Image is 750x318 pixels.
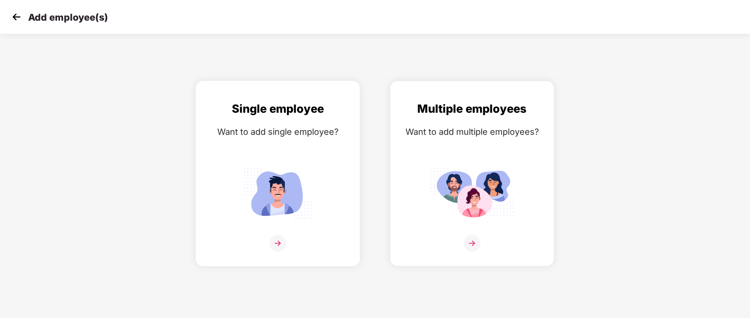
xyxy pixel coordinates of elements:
[400,100,544,118] div: Multiple employees
[9,10,23,24] img: svg+xml;base64,PHN2ZyB4bWxucz0iaHR0cDovL3d3dy53My5vcmcvMjAwMC9zdmciIHdpZHRoPSIzMCIgaGVpZ2h0PSIzMC...
[464,235,481,252] img: svg+xml;base64,PHN2ZyB4bWxucz0iaHR0cDovL3d3dy53My5vcmcvMjAwMC9zdmciIHdpZHRoPSIzNiIgaGVpZ2h0PSIzNi...
[269,235,286,252] img: svg+xml;base64,PHN2ZyB4bWxucz0iaHR0cDovL3d3dy53My5vcmcvMjAwMC9zdmciIHdpZHRoPSIzNiIgaGVpZ2h0PSIzNi...
[206,100,350,118] div: Single employee
[206,125,350,139] div: Want to add single employee?
[430,164,514,223] img: svg+xml;base64,PHN2ZyB4bWxucz0iaHR0cDovL3d3dy53My5vcmcvMjAwMC9zdmciIGlkPSJNdWx0aXBsZV9lbXBsb3llZS...
[236,164,320,223] img: svg+xml;base64,PHN2ZyB4bWxucz0iaHR0cDovL3d3dy53My5vcmcvMjAwMC9zdmciIGlkPSJTaW5nbGVfZW1wbG95ZWUiIH...
[28,12,108,23] p: Add employee(s)
[400,125,544,139] div: Want to add multiple employees?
